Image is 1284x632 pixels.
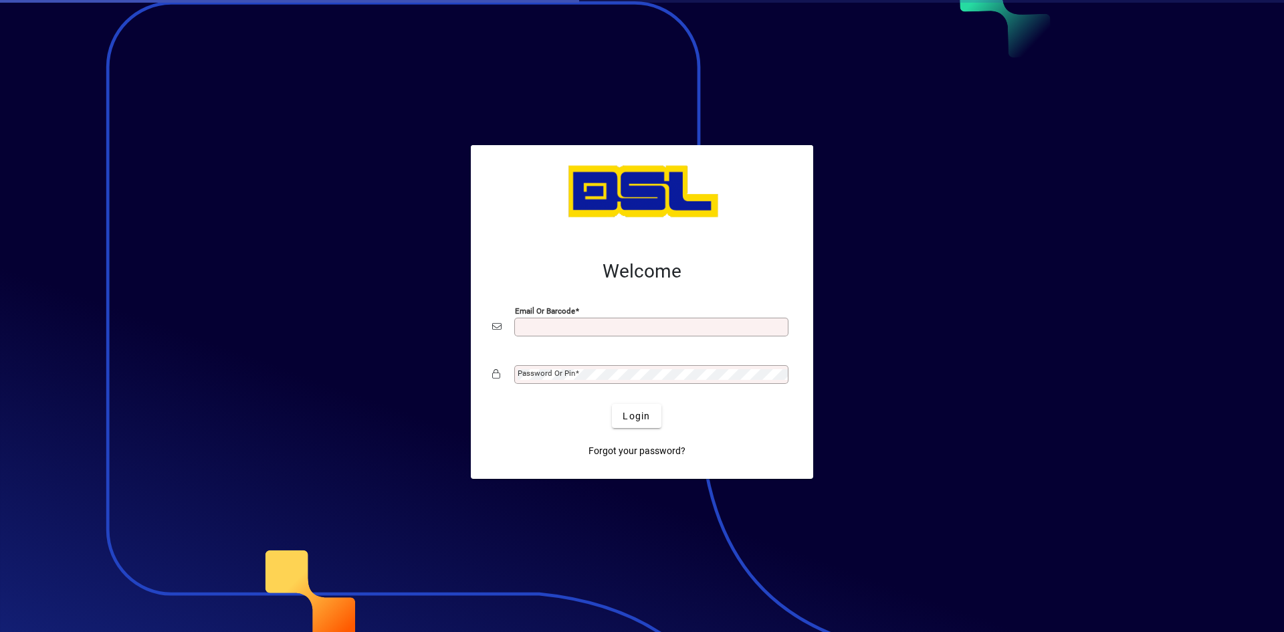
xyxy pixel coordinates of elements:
[492,260,792,283] h2: Welcome
[515,306,575,316] mat-label: Email or Barcode
[583,439,691,463] a: Forgot your password?
[588,444,685,458] span: Forgot your password?
[612,404,661,428] button: Login
[623,409,650,423] span: Login
[518,368,575,378] mat-label: Password or Pin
